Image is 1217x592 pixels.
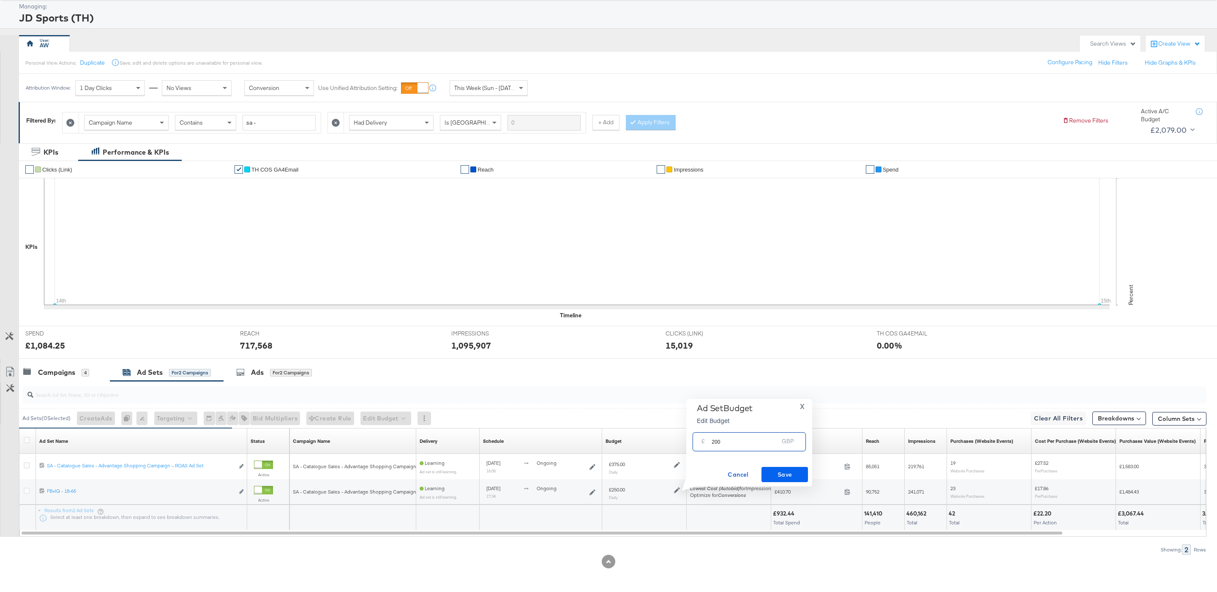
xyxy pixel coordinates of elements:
input: Search Ad Set Name, ID or Objective [33,383,1094,399]
span: SA - Catalogue Sales - Advantage Shopping Campaign – ROAS Campaign (ASC) [293,463,472,469]
div: Ad Set Budget [697,403,753,413]
button: X [797,403,808,409]
button: Save [761,467,808,482]
div: 460,162 [906,510,929,518]
span: for Impressions [690,485,774,491]
a: Shows when your Ad Set is scheduled to deliver. [483,438,504,445]
input: Enter a search term [508,115,581,131]
div: £932.44 [773,510,797,518]
span: Total [1118,519,1129,526]
span: ongoing [537,460,557,466]
span: Total Spend [773,519,800,526]
div: Purchases Value (Website Events) [1119,438,1196,445]
div: Ad Sets ( 0 Selected) [22,415,71,422]
span: This Week (Sun - [DATE]) [454,84,518,92]
div: SA - Catalogue Sales - Advantage Shopping Campaign – ROAS Ad Set [47,462,234,469]
sub: Daily [609,469,618,475]
div: £375.00 [609,461,625,468]
span: People [865,519,881,526]
span: 3.03x [1204,463,1215,469]
a: Shows the current budget of Ad Set. [606,438,622,445]
span: TH COS GA4EMAIL [877,330,940,338]
div: Rows [1193,547,1206,553]
span: Contains [180,119,203,126]
span: 219,761 [908,463,924,469]
button: Breakdowns [1092,412,1146,425]
a: Your campaign name. [293,438,330,445]
sub: Ad set is still learning. [420,469,457,474]
sub: Per Purchase [1035,468,1057,473]
span: 1 Day Clicks [80,84,112,92]
div: Ads [251,368,264,377]
button: Clear All Filters [1031,412,1086,425]
div: Save, edit and delete options are unavailable for personal view. [120,60,262,66]
div: £22.20 [1033,510,1054,518]
button: Remove Filters [1062,117,1108,125]
span: Reach [478,166,494,173]
button: Column Sets [1152,412,1206,426]
div: Budget [606,438,622,445]
div: AW [40,41,49,49]
input: Enter your budget [712,429,778,447]
button: + Add [592,115,619,130]
span: IMPRESSIONS [451,330,515,338]
div: 717,568 [240,339,273,352]
sub: Website Purchases [950,494,985,499]
button: Configure Pacing [1042,55,1098,70]
div: 1,095,907 [451,339,491,352]
div: Ad Sets [137,368,163,377]
span: Total [907,519,917,526]
div: FB+IG - 18-65 [47,488,234,494]
label: Active [254,472,273,477]
span: 241,071 [908,488,924,495]
div: 0.00% [877,339,902,352]
a: ✔ [25,165,34,174]
span: 23 [950,485,955,491]
span: £1,484.43 [1119,488,1139,495]
div: Managing: [19,3,1206,11]
span: [DATE] [486,460,500,466]
div: for 2 Campaigns [270,369,312,376]
span: Cancel [718,469,758,480]
span: Is [GEOGRAPHIC_DATA] [445,119,509,126]
a: The total value of the purchase actions tracked by your Custom Audience pixel on your website aft... [1119,438,1196,445]
div: GBP [778,436,797,451]
span: SA - Catalogue Sales - Advantage Shopping Campaign (ASC) [293,488,430,495]
span: 19 [950,460,955,466]
span: X [800,401,805,412]
div: Timeline [560,311,581,319]
label: Active [254,497,273,503]
div: KPIs [25,243,38,251]
div: Impressions [908,438,936,445]
em: Conversions [718,492,746,498]
span: REACH [240,330,303,338]
input: Enter a search term [243,115,316,131]
button: Duplicate [80,59,105,67]
div: £1,084.25 [25,339,65,352]
div: £2,079.00 [1150,124,1187,136]
div: £250.00 [609,486,625,493]
div: 141,410 [864,510,885,518]
span: Conversion [249,84,279,92]
div: JD Sports (TH) [19,11,1206,25]
span: Had Delivery [354,119,387,126]
div: Attribution Window: [25,85,71,91]
span: Clicks (Link) [42,166,72,173]
span: £1,583.00 [1119,463,1139,469]
text: Percent [1127,285,1135,305]
sub: Ad set is still learning. [420,494,457,499]
span: 3.61x [1204,488,1215,495]
span: Save [765,469,805,480]
span: Per Action [1034,519,1057,526]
div: Personal View Actions: [25,60,76,66]
div: £ [698,436,708,451]
div: Delivery [420,438,437,445]
a: SA - Catalogue Sales - Advantage Shopping Campaign – ROAS Ad Set [47,462,234,471]
span: [DATE] [486,485,500,491]
a: Your Ad Set name. [39,438,68,445]
a: ✔ [866,165,874,174]
sub: 17:34 [486,494,496,499]
span: £17.86 [1035,485,1048,491]
a: FB+IG - 18-65 [47,488,234,497]
div: Schedule [483,438,504,445]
